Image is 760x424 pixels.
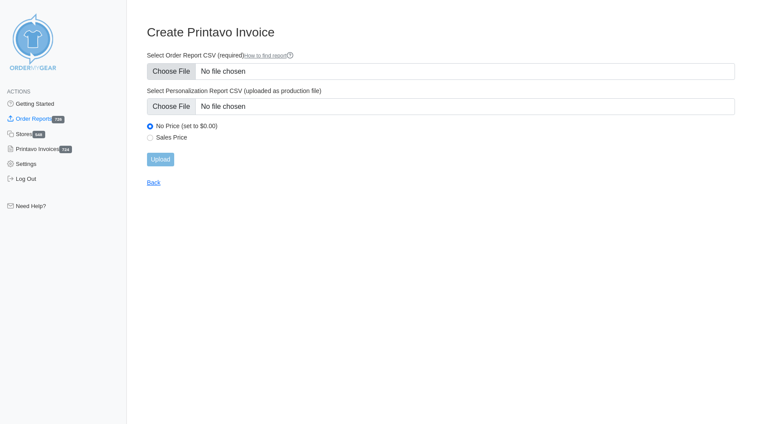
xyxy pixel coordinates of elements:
[147,25,735,40] h3: Create Printavo Invoice
[156,122,735,130] label: No Price (set to $0.00)
[147,87,735,95] label: Select Personalization Report CSV (uploaded as production file)
[147,51,735,60] label: Select Order Report CSV (required)
[32,131,45,138] span: 548
[156,133,735,141] label: Sales Price
[244,53,294,59] a: How to find report
[52,116,65,123] span: 726
[7,89,30,95] span: Actions
[147,153,174,166] input: Upload
[59,146,72,153] span: 724
[147,179,161,186] a: Back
